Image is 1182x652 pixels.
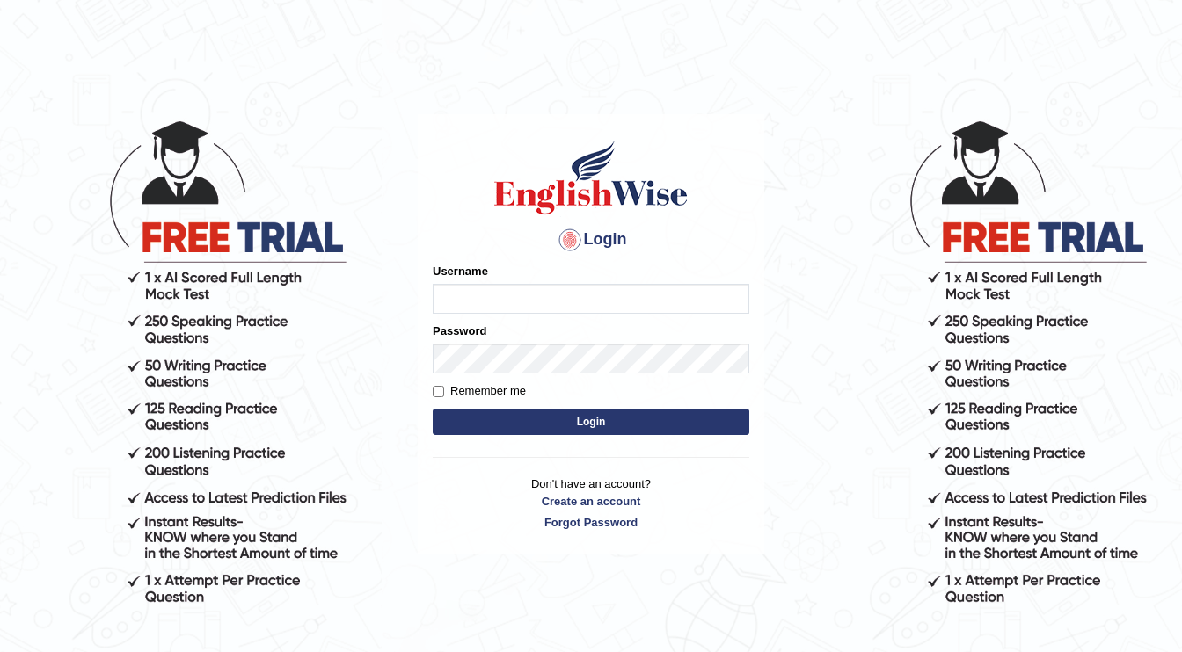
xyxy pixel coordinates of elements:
label: Remember me [433,382,526,400]
img: Logo of English Wise sign in for intelligent practice with AI [491,138,691,217]
label: Username [433,263,488,279]
a: Create an account [433,493,749,510]
a: Forgot Password [433,514,749,531]
h4: Login [433,226,749,254]
p: Don't have an account? [433,475,749,530]
button: Login [433,409,749,435]
label: Password [433,322,486,339]
input: Remember me [433,386,444,397]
